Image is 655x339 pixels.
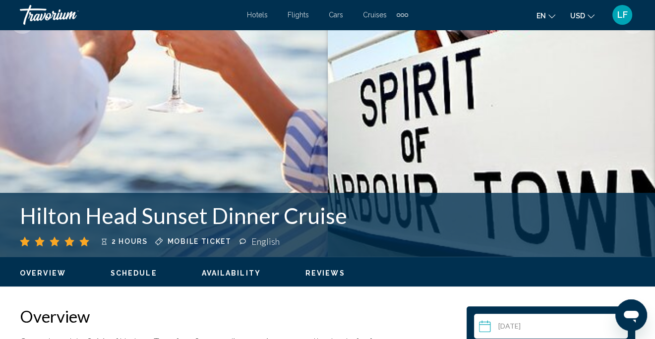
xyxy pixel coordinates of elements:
button: Availability [202,269,261,278]
a: Travorium [20,5,237,25]
a: Cruises [363,11,387,19]
button: User Menu [609,4,635,25]
button: Extra navigation items [397,7,408,23]
h1: Hilton Head Sunset Dinner Cruise [20,203,635,228]
button: Reviews [305,269,345,278]
button: Change language [536,8,555,23]
button: Schedule [111,269,157,278]
span: LF [617,10,628,20]
a: Flights [288,11,309,19]
span: en [536,12,546,20]
button: Overview [20,269,66,278]
button: Change currency [570,8,595,23]
h2: Overview [20,306,457,326]
span: USD [570,12,585,20]
a: Cars [329,11,343,19]
span: Mobile ticket [168,237,232,245]
iframe: Button to launch messaging window [615,299,647,331]
span: 2 hours [112,237,148,245]
div: English [251,236,282,247]
a: Hotels [247,11,268,19]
